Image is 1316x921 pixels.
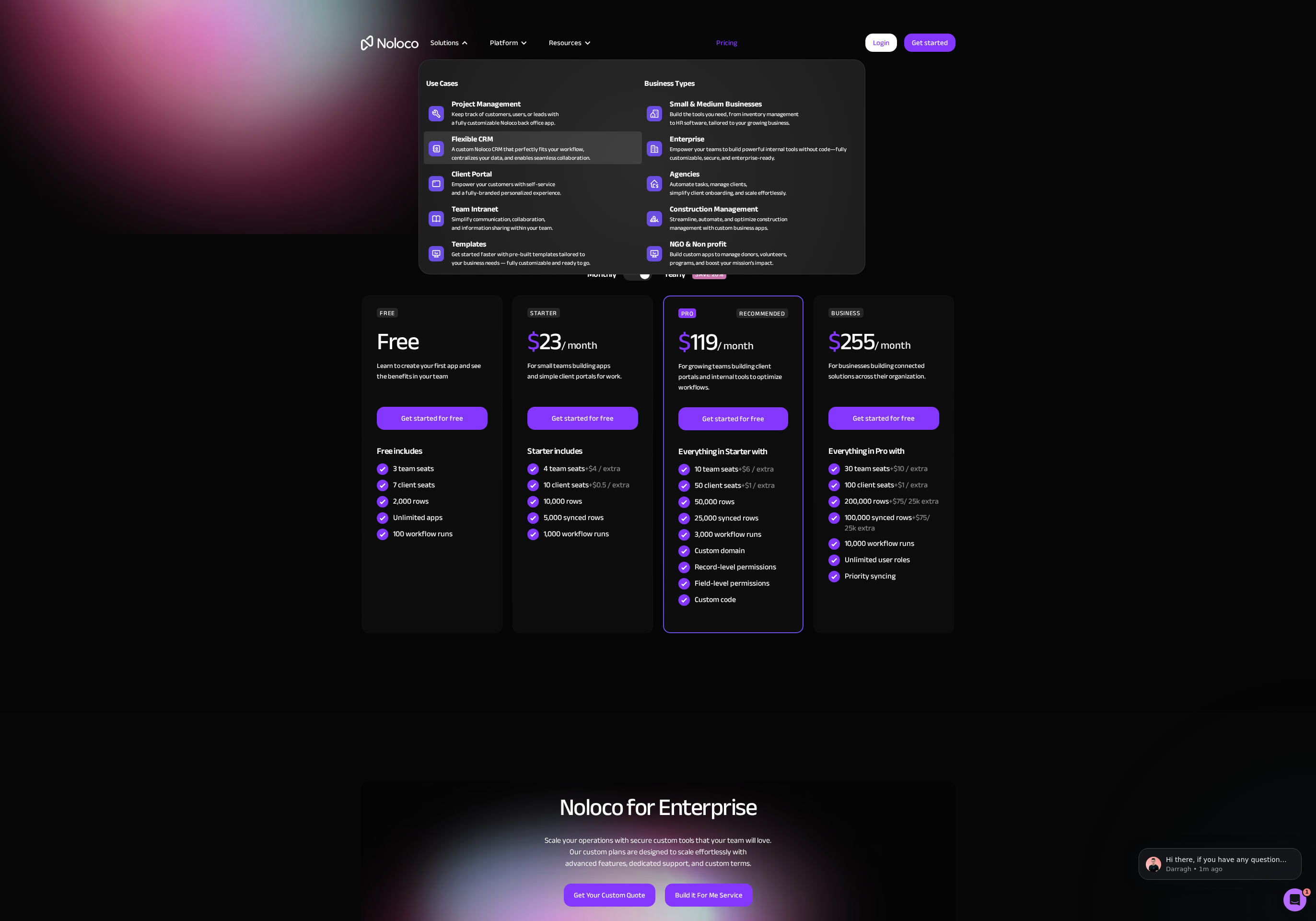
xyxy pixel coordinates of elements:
[424,96,642,129] a: Project ManagementKeep track of customers, users, or leads witha fully customizable Noloco back o...
[670,250,787,267] div: Build custom apps to manage donors, volunteers, programs, and boost your mission’s impact.
[670,203,864,215] div: Construction Management
[845,463,928,474] div: 30 team seats
[393,529,453,539] div: 100 workflow runs
[424,72,642,94] a: Use Cases
[670,215,787,232] div: Streamline, automate, and optimize construction management with custom business apps.
[424,236,642,269] a: TemplatesGet started faster with pre-built templates tailored toyour business needs — fully custo...
[874,338,910,354] div: / month
[828,330,874,354] h2: 255
[845,538,914,549] div: 10,000 workflow runs
[424,166,642,199] a: Client PortalEmpower your customers with self-serviceand a fully-branded personalized experience.
[652,267,692,282] div: Yearly
[678,319,690,365] span: $
[393,463,434,474] div: 3 team seats
[527,330,561,354] h2: 23
[692,270,726,279] div: SAVE 20%
[741,478,775,493] span: +$1 / extra
[704,36,749,49] a: Pricing
[589,478,629,492] span: +$0.5 / extra
[452,203,646,215] div: Team Intranet
[670,145,855,162] div: Empower your teams to build powerful internal tools without code—fully customizable, secure, and ...
[845,496,939,507] div: 200,000 rows
[424,201,642,234] a: Team IntranetSimplify communication, collaboration,and information sharing within your team.
[845,512,939,533] div: 100,000 synced rows
[894,478,928,492] span: +$1 / extra
[452,238,646,250] div: Templates
[527,407,638,430] a: Get started for free
[865,34,897,52] a: Login
[889,494,939,508] span: +$75/ 25k extra
[642,201,860,234] a: Construction ManagementStreamline, automate, and optimize constructionmanagement with custom busi...
[537,36,601,49] div: Resources
[670,110,799,127] div: Build the tools you need, from inventory management to HR software, tailored to your growing busi...
[452,215,553,232] div: Simplify communication, collaboration, and information sharing within your team.
[544,512,604,523] div: 5,000 synced rows
[828,361,939,407] div: For businesses building connected solutions across their organization. ‍
[678,308,696,318] div: PRO
[377,430,487,461] div: Free includes
[695,480,775,491] div: 50 client seats
[678,361,788,407] div: For growing teams building client portals and internal tools to optimize workflows.
[527,308,559,318] div: STARTER
[678,407,788,430] a: Get started for free
[393,480,435,490] div: 7 client seats
[452,180,561,197] div: Empower your customers with self-service and a fully-branded personalized experience.
[678,430,788,461] div: Everything in Starter with
[544,480,629,490] div: 10 client seats
[642,131,860,164] a: EnterpriseEmpower your teams to build powerful internal tools without code—fully customizable, se...
[452,110,559,127] div: Keep track of customers, users, or leads with a fully customizable Noloco back office app.
[642,72,860,94] a: Business Types
[544,529,609,539] div: 1,000 workflow runs
[717,339,753,354] div: / month
[452,145,590,162] div: A custom Noloco CRM that perfectly fits your workflow, centralizes your data, and enables seamles...
[490,36,518,49] div: Platform
[890,461,928,476] span: +$10 / extra
[828,430,939,461] div: Everything in Pro with
[828,308,863,318] div: BUSINESS
[424,131,642,164] a: Flexible CRMA custom Noloco CRM that perfectly fits your workflow,centralizes your data, and enab...
[738,462,774,476] span: +$6 / extra
[564,884,655,907] a: Get Your Custom Quote
[845,480,928,490] div: 100 client seats
[377,361,487,407] div: Learn to create your first app and see the benefits in your team ‍
[695,496,734,507] div: 50,000 rows
[393,496,429,507] div: 2,000 rows
[670,238,864,250] div: NGO & Non profit
[452,133,646,145] div: Flexible CRM
[585,461,620,476] span: +$4 / extra
[544,463,620,474] div: 4 team seats
[377,308,398,318] div: FREE
[665,884,753,907] a: Build it For Me Service
[452,168,646,180] div: Client Portal
[695,545,745,556] div: Custom domain
[549,36,582,49] div: Resources
[695,578,769,589] div: Field-level permissions
[527,361,638,407] div: For small teams building apps and simple client portals for work. ‍
[642,78,747,89] div: Business Types
[695,562,776,572] div: Record-level permissions
[642,166,860,199] a: AgenciesAutomate tasks, manage clients,simplify client onboarding, and scale effortlessly.
[419,46,865,274] nav: Solutions
[678,330,717,354] h2: 119
[845,510,930,535] span: +$75/ 25k extra
[527,430,638,461] div: Starter includes
[1283,888,1306,911] iframe: Intercom live chat
[575,267,624,282] div: Monthly
[845,555,910,565] div: Unlimited user roles
[1124,828,1316,895] iframe: Intercom notifications message
[452,250,590,267] div: Get started faster with pre-built templates tailored to your business needs — fully customizable ...
[361,794,955,820] h2: Noloco for Enterprise
[670,98,864,110] div: Small & Medium Businesses
[419,36,478,49] div: Solutions
[361,101,955,130] h1: A plan for organizations of all sizes
[1303,888,1311,896] span: 1
[361,35,419,50] a: home
[670,180,786,197] div: Automate tasks, manage clients, simplify client onboarding, and scale effortlessly.
[642,236,860,269] a: NGO & Non profitBuild custom apps to manage donors, volunteers,programs, and boost your mission’s...
[845,571,896,581] div: Priority syncing
[393,512,443,523] div: Unlimited apps
[828,407,939,430] a: Get started for free
[695,594,736,605] div: Custom code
